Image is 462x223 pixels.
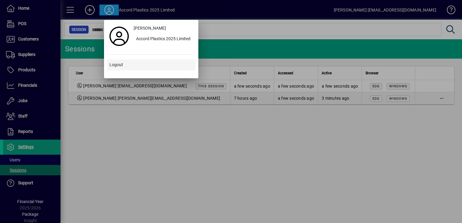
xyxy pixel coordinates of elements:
[131,23,195,34] a: [PERSON_NAME]
[107,60,195,70] button: Logout
[131,34,195,45] button: Accord Plastics 2025 Limited
[134,25,166,31] span: [PERSON_NAME]
[109,62,123,68] span: Logout
[107,31,131,42] a: Profile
